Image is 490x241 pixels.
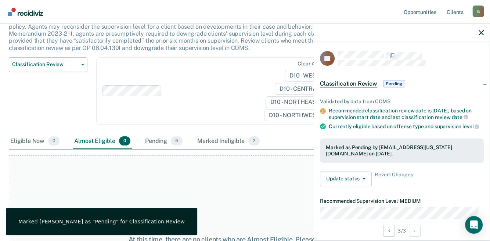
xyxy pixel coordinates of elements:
[48,136,60,146] span: 0
[9,9,366,51] p: This alert helps staff identify clients due or overdue for a classification review, which are gen...
[144,133,184,150] div: Pending
[264,109,330,121] span: D10 - NORTHWEST
[472,6,484,17] button: Profile dropdown button
[196,133,261,150] div: Marked Ineligible
[465,216,483,234] div: Open Intercom Messenger
[329,123,484,130] div: Currently eligible based on offense type and supervision
[285,70,330,82] span: D10 - WEST
[472,6,484,17] div: G
[398,198,400,204] span: •
[329,108,484,120] div: Recommended classification review date is [DATE], based on supervision start date and last classi...
[314,72,490,96] div: Classification ReviewPending
[375,172,413,186] span: Revert Changes
[320,172,372,186] button: Update status
[8,8,43,16] img: Recidiviz
[314,221,490,240] div: 3 / 3
[73,133,132,150] div: Almost Eligible
[383,80,405,87] span: Pending
[298,61,329,67] div: Clear agents
[320,198,484,204] dt: Recommended Supervision Level MEDIUM
[18,218,185,225] div: Marked [PERSON_NAME] as "Pending" for Classification Review
[326,144,478,157] div: Marked as Pending by [EMAIL_ADDRESS][US_STATE][DOMAIN_NAME] on [DATE].
[248,136,260,146] span: 2
[275,83,331,95] span: D10 - CENTRAL
[266,96,330,108] span: D10 - NORTHEAST
[320,80,377,87] span: Classification Review
[320,98,484,105] div: Validated by data from COMS
[383,225,395,237] button: Previous Opportunity
[171,136,183,146] span: 5
[119,136,130,146] span: 0
[462,123,479,129] span: level
[12,61,78,68] span: Classification Review
[409,225,421,237] button: Next Opportunity
[9,133,61,150] div: Eligible Now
